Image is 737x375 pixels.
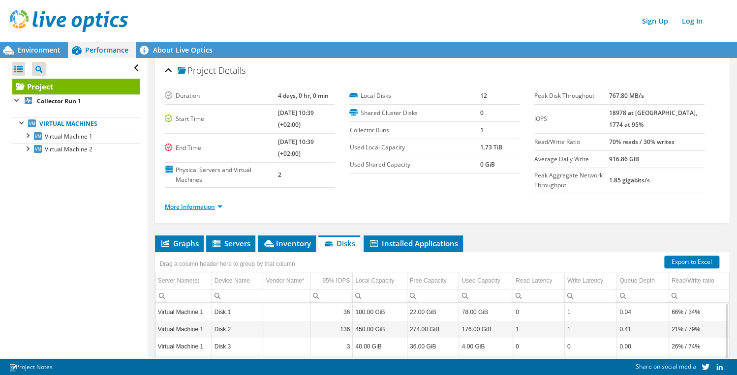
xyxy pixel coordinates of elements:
td: Column Used Capacity, Value 374.00 GiB [459,355,513,373]
div: 95% IOPS [322,275,350,287]
td: Column Local Capacity, Value 450.00 GiB [353,321,407,338]
td: Column Read Latency, Value 0 [513,338,565,355]
label: Duration [165,91,278,101]
td: Column Local Capacity, Value 500.00 GiB [353,355,407,373]
span: Servers [211,238,250,248]
td: Column Server Name(s), Filter cell [155,289,212,303]
td: Used Capacity Column [459,272,513,289]
b: 767.80 MB/s [609,91,644,100]
td: Free Capacity Column [407,272,459,289]
td: 95% IOPS Column [310,272,352,289]
span: Project [178,66,216,76]
td: Column Used Capacity, Value 4.00 GiB [459,338,513,355]
td: Column Read Latency, Value 0 [513,304,565,321]
td: Vendor Name* Column [263,272,310,289]
b: 0 GiB [480,160,494,169]
b: 916.86 GiB [609,155,639,163]
a: More Information [165,202,222,211]
td: Column Write Latency, Value 1 [564,304,617,321]
td: Column Queue Depth, Value 7.32 [617,355,669,373]
label: Average Daily Write [534,154,609,164]
b: 18978 at [GEOGRAPHIC_DATA], 1774 at 95% [609,109,697,129]
label: IOPS [534,114,609,124]
a: Log In [677,14,707,28]
td: Column Free Capacity, Value 274.00 GiB [407,321,459,338]
td: Column 95% IOPS, Value 588 [310,355,352,373]
span: Share on social media [635,362,696,371]
div: Drag a column header here to group by that column [157,257,298,271]
td: Column Read Latency, Filter cell [513,289,565,303]
div: Write Latency [567,275,603,287]
td: Column 95% IOPS, Value 36 [310,304,352,321]
a: Sign Up [637,14,673,28]
div: Free Capacity [410,275,447,287]
span: Graphs [160,238,199,248]
b: 0 [480,109,483,117]
b: 70% reads / 30% writes [609,138,675,146]
a: Project [12,79,140,94]
b: Collector Run 1 [37,97,81,105]
span: Virtual Machine 2 [45,145,92,153]
td: Column Vendor Name*, Filter cell [263,289,310,303]
span: Virtual Machine 1 [45,132,92,141]
td: Local Capacity Column [353,272,407,289]
td: Column Free Capacity, Filter cell [407,289,459,303]
b: 4 days, 0 hr, 0 min [278,91,329,100]
b: 2 [278,171,281,179]
td: Column Device Name, Value Disk 3 [212,338,263,355]
label: Peak Disk Throughput [534,91,609,101]
td: Column 95% IOPS, Value 3 [310,338,352,355]
label: Start Time [165,114,278,124]
a: Project Notes [2,361,60,373]
label: Used Shared Capacity [349,160,480,170]
td: Column Free Capacity, Value 126.00 GiB [407,355,459,373]
div: Read/Write ratio [672,275,714,287]
div: Local Capacity [355,275,394,287]
td: Read/Write ratio Column [669,272,729,289]
a: About Live Optics [136,42,220,58]
a: Virtual Machine 2 [12,143,140,156]
td: Column Read Latency, Value 1 [513,321,565,338]
td: Column Vendor Name*, Value [263,338,310,355]
div: Used Capacity [461,275,500,287]
td: Column Write Latency, Value 4 [564,355,617,373]
div: Server Name(s) [158,275,200,287]
td: Column Queue Depth, Value 0.04 [617,304,669,321]
td: Column Read/Write ratio, Filter cell [669,289,729,303]
td: Column Device Name, Value Disk 2 [212,321,263,338]
td: Column Write Latency, Value 1 [564,321,617,338]
td: Column Queue Depth, Value 0.41 [617,321,669,338]
td: Column Read/Write ratio, Value 26% / 74% [669,338,729,355]
span: Environment [17,45,61,55]
span: Inventory [263,238,311,248]
span: Disks [323,238,355,248]
td: Column Write Latency, Value 0 [564,338,617,355]
td: Column Queue Depth, Value 0.00 [617,338,669,355]
span: Details [218,64,246,76]
div: Queue Depth [619,275,654,287]
div: Vendor Name* [266,275,307,287]
td: Column 95% IOPS, Filter cell [310,289,352,303]
label: Collector Runs [349,125,480,135]
td: Queue Depth Column [617,272,669,289]
div: Device Name [215,275,250,287]
b: [DATE] 10:39 (+02:00) [278,138,314,158]
b: [DATE] 10:39 (+02:00) [278,109,314,129]
td: Server Name(s) Column [155,272,212,289]
td: Column Vendor Name*, Value [263,355,310,373]
span: Performance [85,45,128,55]
td: Column Local Capacity, Value 100.00 GiB [353,304,407,321]
a: Virtual Machines [12,117,140,130]
td: Column Read Latency, Value 2 [513,355,565,373]
a: Collector Run 1 [12,94,140,107]
td: Column Device Name, Value Disk 4 [212,355,263,373]
td: Column Used Capacity, Value 176.00 GiB [459,321,513,338]
td: Column Local Capacity, Value 40.00 GiB [353,338,407,355]
td: Column Vendor Name*, Value [263,304,310,321]
td: Column Read/Write ratio, Value 21% / 79% [669,321,729,338]
label: Physical Servers and Virtual Machines [165,165,278,185]
a: Virtual Machine 1 [12,130,140,143]
td: Column Read/Write ratio, Value 66% / 34% [669,304,729,321]
label: Local Disks [349,91,480,101]
td: Column Vendor Name*, Value [263,321,310,338]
